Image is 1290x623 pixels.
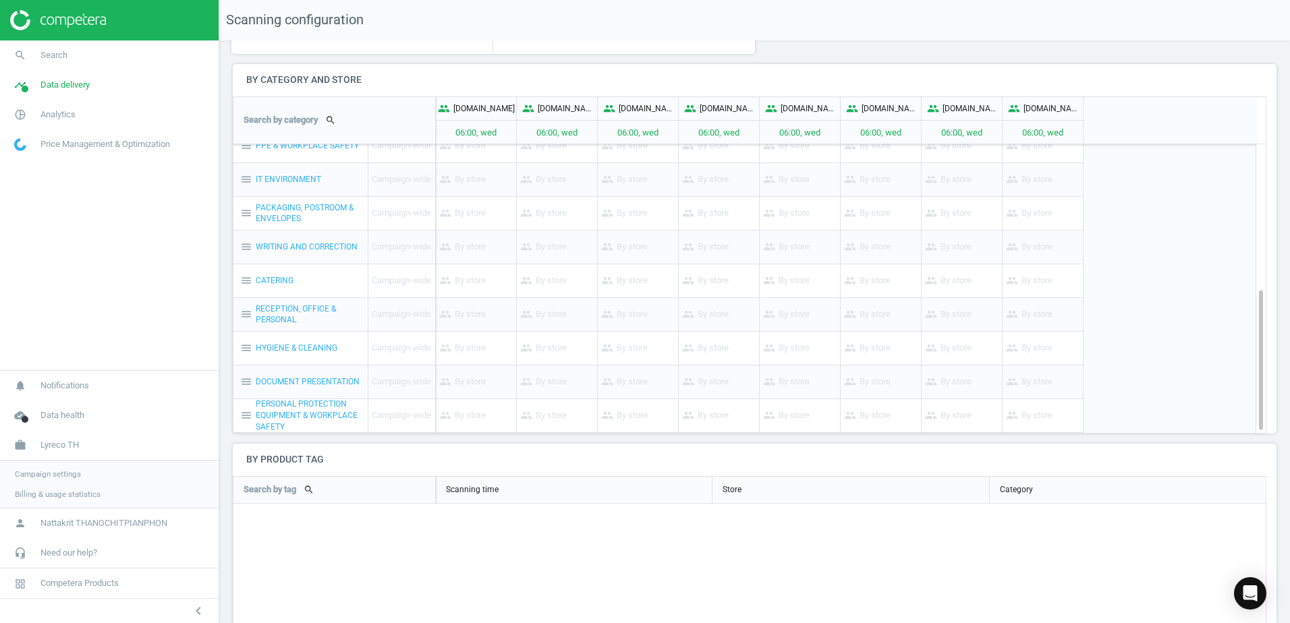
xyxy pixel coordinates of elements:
[520,342,536,354] i: people
[318,109,343,131] button: search
[846,102,858,115] i: people
[520,163,567,196] p: By store
[240,241,252,253] i: menu
[1006,399,1053,432] p: By store
[925,207,941,219] i: people
[240,376,252,388] i: menu
[682,241,698,253] i: people
[844,197,891,230] p: By store
[601,197,648,230] p: By store
[1006,298,1053,331] p: By store
[439,163,486,196] p: By store
[763,207,779,219] i: people
[925,163,972,196] p: By store
[40,409,84,421] span: Data health
[682,365,729,398] p: By store
[943,103,997,115] p: [DOMAIN_NAME]
[233,332,368,365] div: HYGIENE & CLEANING
[40,49,67,61] span: Search
[14,138,26,151] img: wGWNvw8QSZomAAAAABJRU5ErkJggg==
[7,373,33,398] i: notifications
[601,231,648,264] p: By store
[682,376,698,388] i: people
[439,173,455,185] i: people
[763,409,779,421] i: people
[439,308,455,320] i: people
[520,231,567,264] p: By store
[841,121,921,144] p: 06:00, wed
[240,308,252,320] i: menu
[925,376,941,388] i: people
[372,231,431,264] p: Campaign-wide
[40,380,89,392] span: Notifications
[844,207,860,219] i: people
[601,207,617,219] i: people
[520,274,536,287] i: people
[682,197,729,230] p: By store
[520,207,536,219] i: people
[439,298,486,331] p: By store
[781,103,835,115] p: [DOMAIN_NAME]
[682,163,729,196] p: By store
[40,517,167,529] span: Nattakrit THANGCHITPIANPHON
[520,173,536,185] i: people
[763,308,779,320] i: people
[760,121,840,144] p: 06:00, wed
[453,103,515,115] p: [DOMAIN_NAME]
[233,64,1277,96] h4: By category and store
[763,298,810,331] p: By store
[763,173,779,185] i: people
[439,399,486,432] p: By store
[700,103,754,115] p: [DOMAIN_NAME]
[520,264,567,297] p: By store
[601,298,648,331] p: By store
[925,173,941,185] i: people
[925,197,972,230] p: By store
[1006,163,1053,196] p: By store
[233,97,435,144] div: Search by category
[372,264,431,297] p: Campaign-wide
[925,399,972,432] p: By store
[439,197,486,230] p: By store
[517,121,597,144] p: 06:00, wed
[240,207,252,219] i: menu
[601,163,648,196] p: By store
[1008,102,1020,115] i: people
[844,399,891,432] p: By store
[682,342,698,354] i: people
[925,241,941,253] i: people
[763,342,779,354] i: people
[1006,207,1021,219] i: people
[925,342,941,354] i: people
[7,102,33,127] i: pie_chart_outlined
[520,332,567,365] p: By store
[763,241,779,253] i: people
[844,409,860,421] i: people
[684,102,696,115] i: people
[372,197,431,230] p: Campaign-wide
[679,121,759,144] p: 06:00, wed
[372,399,431,432] p: Campaign-wide
[1006,274,1021,287] i: people
[925,264,972,297] p: By store
[7,42,33,68] i: search
[844,163,891,196] p: By store
[233,399,368,432] div: PERSONAL PROTECTION EQUIPMENT & WORKPLACE SAFETY
[520,298,567,331] p: By store
[682,264,729,297] p: By store
[682,274,698,287] i: people
[1006,409,1021,421] i: people
[925,365,972,398] p: By store
[844,365,891,398] p: By store
[601,365,648,398] p: By store
[598,121,678,144] p: 06:00, wed
[240,409,252,421] i: menu
[925,409,941,421] i: people
[439,241,455,253] i: people
[601,274,617,287] i: people
[1006,173,1021,185] i: people
[601,342,617,354] i: people
[1006,332,1053,365] p: By store
[439,274,455,287] i: people
[7,510,33,536] i: person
